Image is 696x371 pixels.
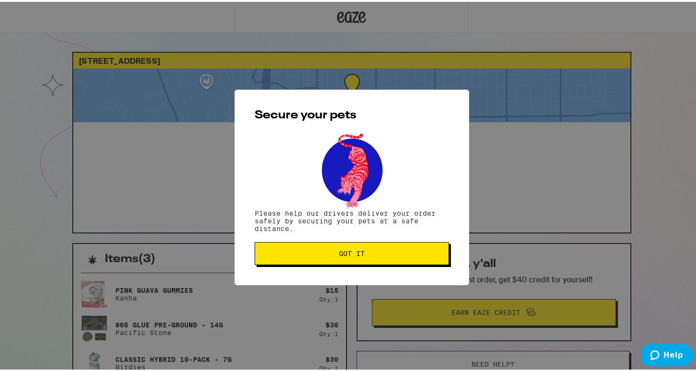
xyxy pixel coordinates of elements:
[255,108,449,119] h2: Secure your pets
[339,248,365,255] span: Got it
[255,240,449,263] button: Got it
[313,129,391,208] img: pets
[255,208,449,231] p: Please help our drivers deliver your order safely by securing your pets at a safe distance.
[641,342,694,366] iframe: Opens a widget where you can find more information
